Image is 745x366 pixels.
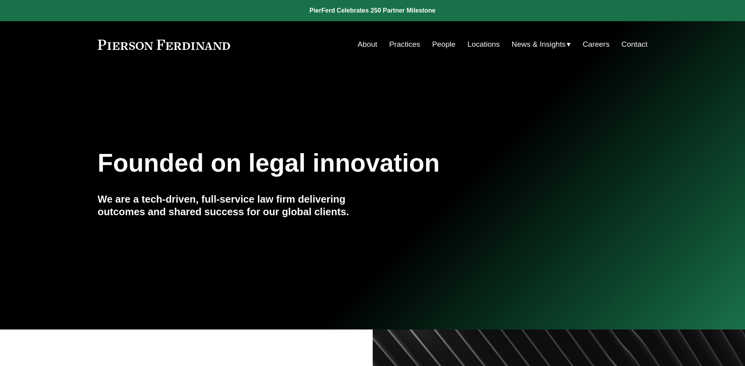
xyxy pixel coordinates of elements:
h4: We are a tech-driven, full-service law firm delivering outcomes and shared success for our global... [98,193,373,218]
a: About [358,37,377,52]
a: Careers [583,37,610,52]
h1: Founded on legal innovation [98,149,556,178]
a: Practices [389,37,420,52]
a: People [432,37,456,52]
span: News & Insights [512,38,566,51]
a: Contact [621,37,647,52]
a: Locations [467,37,500,52]
a: folder dropdown [512,37,571,52]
